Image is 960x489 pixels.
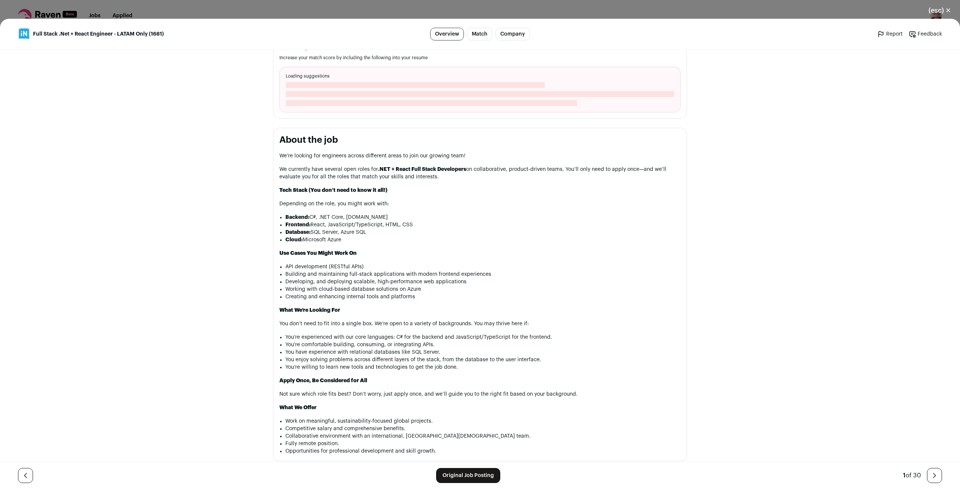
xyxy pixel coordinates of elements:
[279,405,316,410] strong: What We Offer
[285,263,681,271] li: API development (RESTful APIs)
[285,363,681,371] li: You’re willing to learn new tools and technologies to get the job done.
[285,214,681,221] li: C#, .NET Core, [DOMAIN_NAME]
[378,167,466,172] strong: .NET + React Full Stack Developers
[279,188,387,193] strong: Tech Stack (You don’t need to know it all!)
[285,236,681,244] li: Microsoft Azure
[279,55,681,61] p: Increase your match score by including the following into your resume
[285,333,681,341] li: You’re experienced with our core languages: C# for the backend and JavaScript/TypeScript for the ...
[279,134,681,146] h2: About the job
[495,28,530,40] a: Company
[285,432,681,440] li: Collaborative environment with an international, [GEOGRAPHIC_DATA][DEMOGRAPHIC_DATA] team.
[285,417,681,425] li: Work on meaningful, sustainability-focused global projects.
[285,237,303,242] strong: Cloud:
[285,230,310,235] strong: Database:
[279,200,681,208] p: Depending on the role, you might work with:
[285,425,681,432] li: Competitive salary and comprehensive benefits.
[903,471,921,480] div: of 30
[279,320,681,327] p: You don’t need to fit into a single box. We’re open to a variety of backgrounds. You may thrive h...
[919,2,960,19] button: Close modal
[285,222,310,227] strong: Frontend:
[285,286,681,293] li: Working with cloud-based database solutions on Azure
[285,221,681,229] li: React, JavaScript/TypeScript, HTML, CSS
[285,440,681,447] li: Fully remote position.
[903,473,906,479] span: 1
[279,67,681,112] div: Loading suggestions
[285,341,681,348] li: You’re comfortable building, consuming, or integrating APIs.
[285,348,681,356] li: You have experience with relational databases like SQL Server.
[279,166,681,181] p: We currently have several open roles for on collaborative, product-driven teams. You’ll only need...
[285,229,681,236] li: SQL Server, Azure SQL
[285,271,681,278] li: Building and maintaining full-stack applications with modern frontend experiences
[285,447,681,455] li: Opportunities for professional development and skill growth.
[285,293,681,301] li: Creating and enhancing internal tools and platforms
[285,356,681,363] li: You enjoy solving problems across different layers of the stack, from the database to the user in...
[279,378,367,383] strong: Apply Once, Be Considered for All
[877,30,903,38] a: Report
[279,390,681,398] p: Not sure which role fits best? Don’t worry, just apply once, and we’ll guide you to the right fit...
[430,28,464,40] a: Overview
[279,152,681,160] p: We’re looking for engineers across different areas to join our growing team!
[909,30,942,38] a: Feedback
[18,28,30,40] img: b61379e180716858f5f67b140877909bbb68b30ae631a5eb880bc5ad50c34d42.jpg
[285,278,681,286] li: Developing, and deploying scalable, high-performance web applications
[436,468,500,483] a: Original Job Posting
[285,215,309,220] strong: Backend:
[279,308,340,313] strong: What We’re Looking For
[467,28,492,40] a: Match
[33,30,164,38] span: Full Stack .Net + React Engineer - LATAM Only (1681)
[279,251,357,256] strong: Use Cases You Might Work On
